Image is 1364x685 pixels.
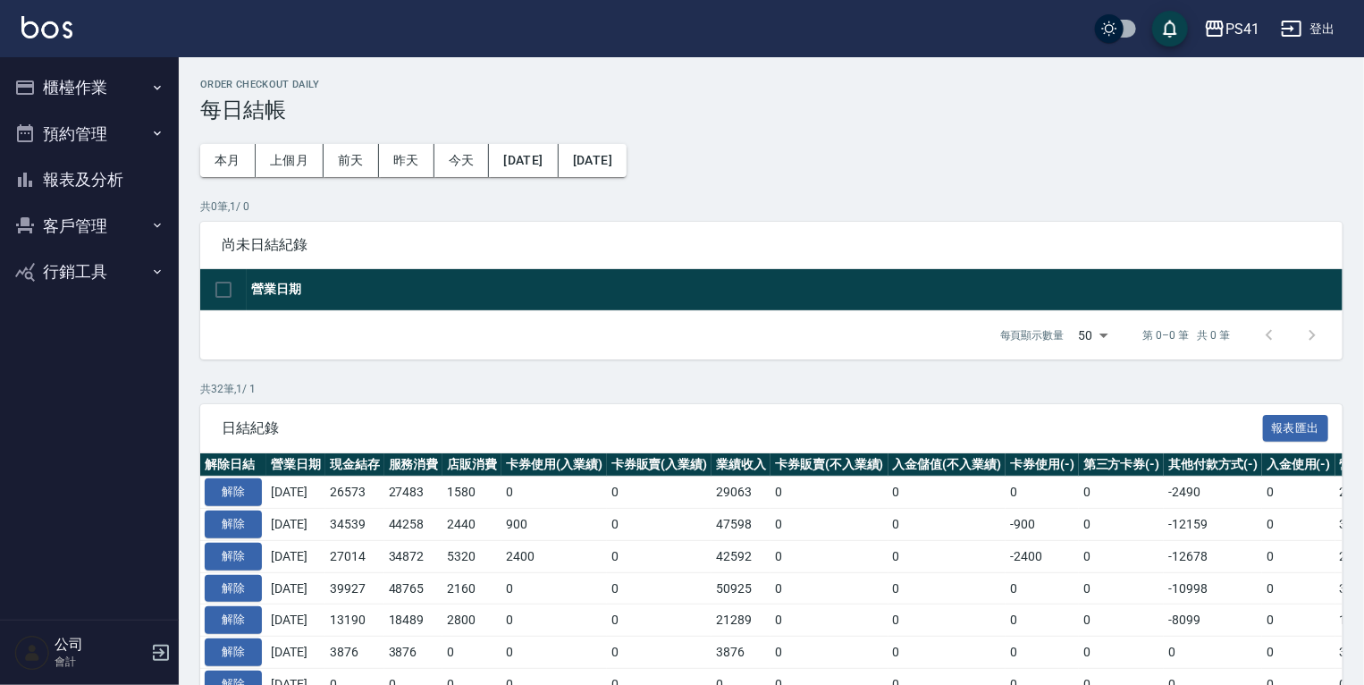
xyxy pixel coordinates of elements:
td: [DATE] [266,605,325,637]
h2: Order checkout daily [200,79,1343,90]
td: 0 [1006,637,1079,669]
td: 0 [770,477,888,509]
td: 5320 [442,540,501,572]
td: -8099 [1164,605,1262,637]
button: 客戶管理 [7,203,172,249]
td: 900 [501,509,607,541]
th: 解除日結 [200,453,266,477]
td: 34872 [384,540,443,572]
td: 42592 [711,540,770,572]
button: 預約管理 [7,111,172,157]
td: 48765 [384,572,443,605]
td: 26573 [325,477,384,509]
td: 0 [1006,477,1079,509]
td: 47598 [711,509,770,541]
button: 今天 [434,144,490,177]
td: 21289 [711,605,770,637]
button: 報表匯出 [1263,415,1329,443]
td: 0 [888,509,1006,541]
td: 0 [770,637,888,669]
td: 0 [1079,477,1165,509]
td: 0 [607,540,712,572]
th: 卡券使用(-) [1006,453,1079,477]
button: 解除 [205,575,262,603]
span: 日結紀錄 [222,419,1263,437]
td: 0 [1006,572,1079,605]
td: 0 [1079,572,1165,605]
th: 店販消費 [442,453,501,477]
td: 0 [1006,605,1079,637]
td: -2490 [1164,477,1262,509]
button: 前天 [324,144,379,177]
button: PS41 [1197,11,1267,47]
td: 0 [607,637,712,669]
button: 解除 [205,606,262,634]
td: 0 [501,477,607,509]
button: [DATE] [559,144,627,177]
td: 0 [1164,637,1262,669]
button: 解除 [205,478,262,506]
img: Person [14,635,50,671]
p: 共 32 筆, 1 / 1 [200,381,1343,397]
button: save [1152,11,1188,47]
td: 0 [501,637,607,669]
button: 解除 [205,638,262,666]
td: 0 [501,605,607,637]
button: 登出 [1274,13,1343,46]
td: 1580 [442,477,501,509]
td: 2440 [442,509,501,541]
td: 0 [607,509,712,541]
td: 0 [1079,605,1165,637]
td: -10998 [1164,572,1262,605]
td: 0 [770,572,888,605]
td: 44258 [384,509,443,541]
td: 0 [1262,572,1335,605]
p: 會計 [55,654,146,670]
td: 0 [1262,509,1335,541]
td: -2400 [1006,540,1079,572]
td: 50925 [711,572,770,605]
th: 營業日期 [266,453,325,477]
p: 第 0–0 筆 共 0 筆 [1143,327,1230,343]
button: 解除 [205,511,262,538]
td: 0 [607,572,712,605]
th: 現金結存 [325,453,384,477]
th: 營業日期 [247,269,1343,311]
div: PS41 [1225,18,1259,40]
td: 0 [1079,509,1165,541]
td: -12678 [1164,540,1262,572]
td: 27014 [325,540,384,572]
img: Logo [21,16,72,38]
td: 0 [1262,637,1335,669]
td: 0 [770,509,888,541]
td: 0 [1262,605,1335,637]
button: 本月 [200,144,256,177]
td: 0 [770,540,888,572]
button: 櫃檯作業 [7,64,172,111]
td: -12159 [1164,509,1262,541]
th: 入金儲值(不入業績) [888,453,1006,477]
td: 0 [888,605,1006,637]
td: [DATE] [266,477,325,509]
th: 服務消費 [384,453,443,477]
th: 卡券使用(入業績) [501,453,607,477]
td: 29063 [711,477,770,509]
th: 業績收入 [711,453,770,477]
td: -900 [1006,509,1079,541]
a: 報表匯出 [1263,419,1329,436]
td: 0 [1262,540,1335,572]
td: 13190 [325,605,384,637]
span: 尚未日結紀錄 [222,236,1321,254]
th: 其他付款方式(-) [1164,453,1262,477]
th: 卡券販賣(不入業績) [770,453,888,477]
td: 0 [501,572,607,605]
th: 卡券販賣(入業績) [607,453,712,477]
td: 0 [1262,477,1335,509]
td: 3876 [325,637,384,669]
h3: 每日結帳 [200,97,1343,123]
td: 3876 [384,637,443,669]
button: 解除 [205,543,262,571]
td: 2400 [501,540,607,572]
td: 0 [1079,540,1165,572]
td: 0 [888,477,1006,509]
